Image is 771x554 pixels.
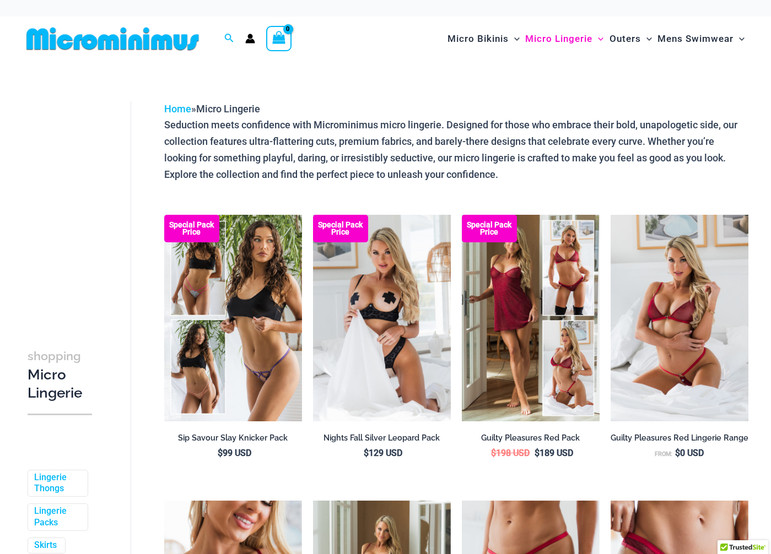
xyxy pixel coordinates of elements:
img: Nights Fall Silver Leopard 1036 Bra 6046 Thong 09v2 [313,215,451,421]
b: Special Pack Price [462,221,517,236]
a: Guilty Pleasures Red Lingerie Range [611,433,748,447]
a: Nights Fall Silver Leopard Pack [313,433,451,447]
bdi: 129 USD [364,448,402,458]
span: $ [491,448,496,458]
nav: Site Navigation [443,20,749,57]
span: $ [218,448,223,458]
bdi: 189 USD [535,448,573,458]
a: Guilty Pleasures Red Collection Pack F Guilty Pleasures Red Collection Pack BGuilty Pleasures Red... [462,215,600,421]
a: Sip Savour Slay Knicker Pack [164,433,302,447]
bdi: 198 USD [491,448,530,458]
b: Special Pack Price [164,221,219,236]
span: Menu Toggle [641,25,652,53]
a: Lingerie Packs [34,506,79,529]
bdi: 99 USD [218,448,251,458]
bdi: 0 USD [675,448,704,458]
iframe: TrustedSite Certified [28,92,127,312]
a: OutersMenu ToggleMenu Toggle [607,22,655,56]
a: View Shopping Cart, empty [266,26,292,51]
h2: Guilty Pleasures Red Pack [462,433,600,443]
span: Outers [610,25,641,53]
span: » [164,103,260,115]
a: Skirts [34,540,57,551]
a: Micro LingerieMenu ToggleMenu Toggle [522,22,606,56]
img: Guilty Pleasures Red 1045 Bra 689 Micro 05 [611,215,748,421]
span: Micro Lingerie [196,103,260,115]
span: $ [675,448,680,458]
a: Micro BikinisMenu ToggleMenu Toggle [445,22,522,56]
a: Mens SwimwearMenu ToggleMenu Toggle [655,22,747,56]
a: Account icon link [245,34,255,44]
span: Mens Swimwear [657,25,734,53]
b: Special Pack Price [313,221,368,236]
h3: Micro Lingerie [28,346,92,403]
span: Menu Toggle [734,25,745,53]
a: Guilty Pleasures Red 1045 Bra 689 Micro 05Guilty Pleasures Red 1045 Bra 689 Micro 06Guilty Pleasu... [611,215,748,421]
a: Collection Pack (9) Collection Pack b (5)Collection Pack b (5) [164,215,302,421]
span: From: [655,450,672,458]
h2: Nights Fall Silver Leopard Pack [313,433,451,443]
img: Guilty Pleasures Red Collection Pack F [462,215,600,421]
a: Nights Fall Silver Leopard 1036 Bra 6046 Thong 09v2 Nights Fall Silver Leopard 1036 Bra 6046 Thon... [313,215,451,421]
a: Home [164,103,191,115]
img: MM SHOP LOGO FLAT [22,26,203,51]
a: Lingerie Thongs [34,472,79,495]
a: Search icon link [224,32,234,46]
img: Collection Pack (9) [164,215,302,421]
p: Seduction meets confidence with Microminimus micro lingerie. Designed for those who embrace their... [164,117,748,182]
span: Menu Toggle [509,25,520,53]
span: shopping [28,349,81,363]
span: $ [535,448,540,458]
span: Menu Toggle [592,25,603,53]
span: Micro Bikinis [447,25,509,53]
h2: Sip Savour Slay Knicker Pack [164,433,302,443]
span: $ [364,448,369,458]
a: Guilty Pleasures Red Pack [462,433,600,447]
span: Micro Lingerie [525,25,592,53]
h2: Guilty Pleasures Red Lingerie Range [611,433,748,443]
